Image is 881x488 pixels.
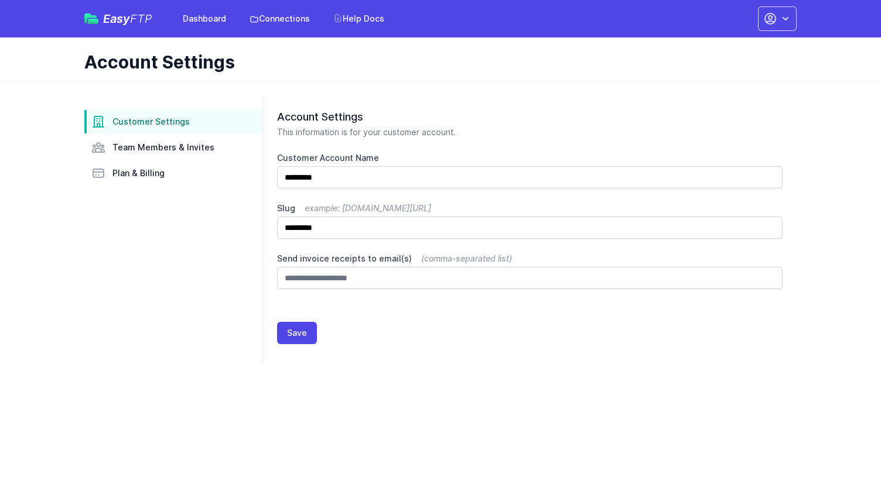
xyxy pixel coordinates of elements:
[277,110,783,124] h2: Account Settings
[84,13,98,24] img: easyftp_logo.png
[112,116,190,128] span: Customer Settings
[421,253,512,263] span: (comma-separated list)
[277,126,783,138] p: This information is for your customer account.
[84,136,262,159] a: Team Members & Invites
[277,322,317,344] button: Save
[84,13,152,25] a: EasyFTP
[243,8,317,29] a: Connections
[277,253,783,264] label: Send invoice receipts to email(s)
[130,12,152,26] span: FTP
[84,161,262,185] a: Plan & Billing
[112,167,165,179] span: Plan & Billing
[277,202,783,214] label: Slug
[84,51,787,73] h1: Account Settings
[103,13,152,25] span: Easy
[277,152,783,164] label: Customer Account Name
[112,142,214,153] span: Team Members & Invites
[84,110,262,133] a: Customer Settings
[176,8,233,29] a: Dashboard
[305,203,431,213] span: example: [DOMAIN_NAME][URL]
[326,8,391,29] a: Help Docs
